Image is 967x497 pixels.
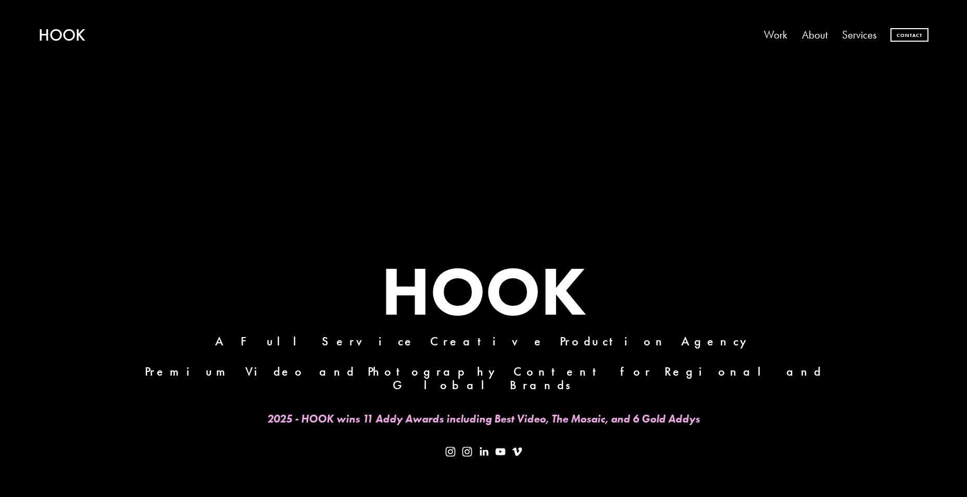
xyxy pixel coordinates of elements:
[890,28,928,42] a: Contact
[462,446,472,457] a: Instagram
[445,446,456,457] a: Instagram
[764,24,787,46] a: Work
[842,24,876,46] a: Services
[39,25,85,45] a: HOOK
[267,412,700,425] em: 2025 - HOOK wins 11 Addy Awards including Best Video, The Mosaic, and 6 Gold Addys
[381,249,586,332] strong: HOOK
[512,446,522,457] a: Vimeo
[119,365,848,392] h4: Premium Video and Photography Content for Regional and Global Brands
[119,335,848,349] h4: A Full Service Creative Production Agency
[802,24,827,46] a: About
[495,446,506,457] a: YouTube
[479,446,489,457] a: LinkedIn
